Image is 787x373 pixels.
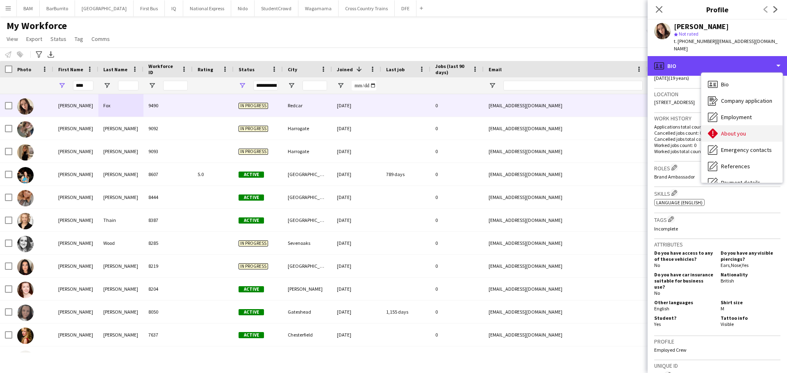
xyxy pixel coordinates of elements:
button: Open Filter Menu [288,82,295,89]
div: 0 [430,117,484,140]
div: 8285 [143,232,193,254]
div: [EMAIL_ADDRESS][DOMAIN_NAME] [484,278,648,300]
div: [EMAIL_ADDRESS][DOMAIN_NAME] [484,140,648,163]
span: Export [26,35,42,43]
div: [EMAIL_ADDRESS][DOMAIN_NAME] [484,209,648,231]
img: Lucy Hughes [17,350,34,367]
h3: Profile [654,338,780,345]
div: [PERSON_NAME] [53,94,98,117]
div: [GEOGRAPHIC_DATA] [283,255,332,277]
button: IQ [165,0,183,16]
h3: Profile [648,4,787,15]
div: [PERSON_NAME] [53,140,98,163]
div: [DATE] [332,232,381,254]
h3: Roles [654,163,780,172]
p: Employed Crew [654,347,780,353]
span: No [654,290,660,296]
button: Open Filter Menu [58,82,66,89]
span: Emergency contacts [721,146,772,154]
div: 0 [430,323,484,346]
div: [EMAIL_ADDRESS][DOMAIN_NAME] [484,255,648,277]
h5: Do you have any visible piercings? [721,250,780,262]
div: [PERSON_NAME] [53,186,98,208]
span: Active [239,286,264,292]
div: [PERSON_NAME] [283,278,332,300]
div: [PERSON_NAME] [98,323,143,346]
span: [DATE] (19 years) [654,75,689,81]
div: 0 [430,278,484,300]
span: Employment [721,113,752,121]
div: [PERSON_NAME] [53,209,98,231]
div: [PERSON_NAME] [98,346,143,369]
div: 5.0 [193,163,234,185]
div: [PERSON_NAME] [53,232,98,254]
span: Workforce ID [148,63,178,75]
a: View [3,34,21,44]
span: Language (English) [656,199,703,206]
span: View [7,35,18,43]
div: [DATE] [332,163,381,185]
h5: Do you have access to any of these vehicles? [654,250,714,262]
h3: Tags [654,215,780,224]
div: [PERSON_NAME] [53,346,98,369]
a: Comms [88,34,113,44]
div: 9490 [143,94,193,117]
h3: Skills [654,189,780,197]
span: Status [50,35,66,43]
span: English [654,305,669,312]
h3: Work history [654,115,780,122]
span: Email [489,66,502,72]
div: [EMAIL_ADDRESS][DOMAIN_NAME] [484,163,648,185]
div: References [701,158,782,174]
button: First Bus [134,0,165,16]
button: DFE [395,0,416,16]
span: Active [239,309,264,315]
div: Fox [98,94,143,117]
img: Lucy Thain [17,213,34,229]
input: Last Name Filter Input [118,81,139,90]
div: [PERSON_NAME] [98,163,143,185]
button: BarBurrito [40,0,75,16]
div: [DATE] [332,186,381,208]
span: In progress [239,149,268,155]
img: Lucy Rees [17,144,34,161]
span: City [288,66,297,72]
div: [GEOGRAPHIC_DATA] [283,346,332,369]
span: Yes [654,321,661,327]
div: [DATE] [332,94,381,117]
div: [EMAIL_ADDRESS][DOMAIN_NAME] [484,346,648,369]
h5: Shirt size [721,299,780,305]
p: Incomplete [654,226,780,232]
span: Active [239,332,264,338]
span: Jobs (last 90 days) [435,63,469,75]
div: 0 [430,163,484,185]
span: Last job [386,66,405,72]
div: [EMAIL_ADDRESS][DOMAIN_NAME] [484,186,648,208]
div: [PERSON_NAME] [98,117,143,140]
div: 8219 [143,255,193,277]
div: 7637 [143,323,193,346]
div: [PERSON_NAME] [53,278,98,300]
button: Cross Country Trains [339,0,395,16]
div: 9092 [143,117,193,140]
img: Lucy Jackson [17,190,34,206]
span: In progress [239,263,268,269]
button: Open Filter Menu [489,82,496,89]
span: Active [239,194,264,201]
div: Redcar [283,94,332,117]
span: Visible [721,321,734,327]
div: [EMAIL_ADDRESS][DOMAIN_NAME] [484,323,648,346]
span: Joined [337,66,353,72]
button: Open Filter Menu [103,82,111,89]
div: 7229 [143,346,193,369]
span: Brand Ambassador [654,174,695,180]
p: Cancelled jobs total count: 0 [654,136,780,142]
div: Harrogate [283,117,332,140]
button: BAM [17,0,40,16]
span: Payment details [721,179,760,186]
button: National Express [183,0,231,16]
span: Not rated [679,31,698,37]
div: 8050 [143,301,193,323]
div: Chesterfield [283,323,332,346]
div: [EMAIL_ADDRESS][DOMAIN_NAME] [484,301,648,323]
